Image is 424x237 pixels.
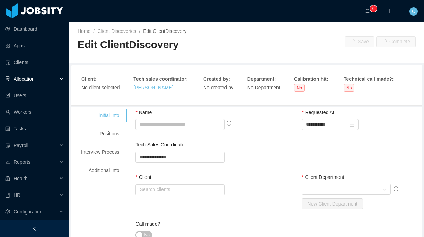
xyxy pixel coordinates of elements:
[227,121,231,126] span: info-circle
[203,76,230,82] strong: Created by :
[81,85,120,90] span: No client selected
[302,110,334,115] label: Requested At
[135,221,160,227] label: Call made?
[78,28,90,34] a: Home
[14,76,35,82] span: Allocation
[73,127,127,140] div: Positions
[344,84,354,92] span: No
[5,193,10,198] i: icon: book
[365,9,370,13] i: icon: bell
[5,159,10,164] i: icon: line-chart
[294,84,305,92] span: No
[5,143,10,148] i: icon: file-protect
[370,5,377,12] sup: 0
[78,39,179,50] span: Edit ClientDiscovery
[5,176,10,181] i: icon: medicine-box
[14,143,28,148] span: Payroll
[14,209,42,215] span: Configuration
[133,85,173,90] a: [PERSON_NAME]
[5,105,64,119] a: icon: userWorkers
[73,109,127,122] div: Initial Info
[135,142,186,147] label: Tech Sales Coordinator
[294,76,328,82] strong: Calibration hit :
[135,110,152,115] label: Name
[93,28,95,34] span: /
[305,174,344,180] span: Client Department
[387,9,392,13] i: icon: plus
[5,209,10,214] i: icon: setting
[5,55,64,69] a: icon: auditClients
[5,76,10,81] i: icon: solution
[135,174,151,180] label: Client
[14,192,20,198] span: HR
[73,146,127,158] div: Interview Process
[14,159,30,165] span: Reports
[139,28,140,34] span: /
[247,85,280,90] span: No Department
[350,122,354,127] i: icon: calendar
[81,76,97,82] strong: Client :
[203,85,233,90] span: No created by
[5,122,64,136] a: icon: profileTasks
[5,22,64,36] a: icon: pie-chartDashboard
[344,76,394,82] strong: Technical call made? :
[394,186,398,191] span: info-circle
[143,28,186,34] span: Edit ClientDiscovery
[5,89,64,102] a: icon: robotUsers
[135,119,224,130] input: Name
[73,164,127,177] div: Additional Info
[412,7,415,16] span: C
[133,76,188,82] strong: Tech sales coordinator :
[14,176,27,181] span: Health
[5,39,64,53] a: icon: appstoreApps
[97,28,136,34] a: Client Discoveries
[345,36,374,47] button: icon: loadingSave
[302,198,363,209] button: New Client Department
[247,76,276,82] strong: Department :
